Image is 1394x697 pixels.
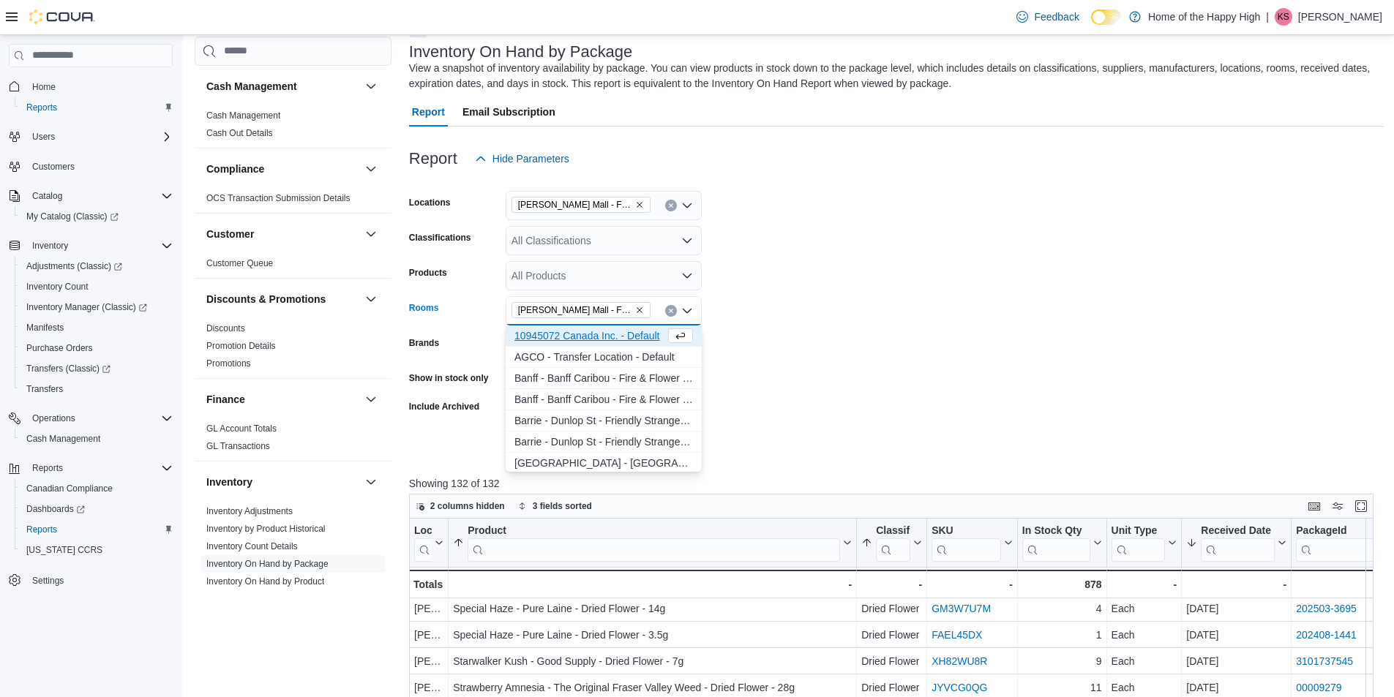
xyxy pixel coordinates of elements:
[15,317,179,338] button: Manifests
[430,500,505,512] span: 2 columns hidden
[206,192,351,204] span: OCS Transaction Submission Details
[26,410,81,427] button: Operations
[514,328,665,343] span: 10945072 Canada Inc. - Default
[206,127,273,139] span: Cash Out Details
[195,189,391,213] div: Compliance
[932,576,1013,593] div: -
[1111,524,1165,561] div: Unit Type
[3,458,179,478] button: Reports
[3,156,179,177] button: Customers
[26,78,61,96] a: Home
[206,558,329,570] span: Inventory On Hand by Package
[20,480,119,497] a: Canadian Compliance
[932,655,987,667] a: XH82WU8R
[15,206,179,227] a: My Catalog (Classic)
[414,652,443,670] div: [PERSON_NAME] Mall - Fire & Flower
[861,600,922,617] div: Dried Flower
[15,478,179,499] button: Canadian Compliance
[665,200,677,211] button: Clear input
[3,76,179,97] button: Home
[514,434,693,449] span: Barrie - Dunlop St - Friendly Stranger - Sellable
[206,257,273,269] span: Customer Queue
[206,341,276,351] a: Promotion Details
[206,79,359,94] button: Cash Management
[409,476,1384,491] p: Showing 132 of 132
[409,267,447,279] label: Products
[681,200,693,211] button: Open list of options
[1296,603,1357,614] a: 202503-3695
[1111,524,1165,538] div: Unit Type
[206,506,293,516] a: Inventory Adjustments
[26,301,147,313] span: Inventory Manager (Classic)
[206,392,359,407] button: Finance
[20,298,153,316] a: Inventory Manager (Classic)
[20,380,173,398] span: Transfers
[453,652,852,670] div: Starwalker Kush - Good Supply - Dried Flower - 7g
[3,236,179,256] button: Inventory
[20,360,116,377] a: Transfers (Classic)
[206,162,264,176] h3: Compliance
[20,430,173,448] span: Cash Management
[1022,679,1102,696] div: 11
[681,305,693,317] button: Close list of options
[414,679,443,696] div: [PERSON_NAME] Mall - Fire & Flower
[26,572,70,589] a: Settings
[195,420,391,461] div: Finance
[26,459,173,477] span: Reports
[932,682,987,693] a: JYVCG0QG
[29,10,95,24] img: Cova
[206,323,245,334] span: Discounts
[20,521,63,538] a: Reports
[413,576,443,593] div: Totals
[1278,8,1289,26] span: KS
[3,127,179,147] button: Users
[635,200,644,209] button: Remove Stettler - Stettler Mall - Fire & Flower from selection in this group
[26,187,173,205] span: Catalog
[362,160,380,178] button: Compliance
[1022,524,1102,561] button: In Stock Qty
[410,497,511,515] button: 2 columns hidden
[206,128,273,138] a: Cash Out Details
[206,193,351,203] a: OCS Transaction Submission Details
[206,227,254,241] h3: Customer
[453,524,852,561] button: Product
[195,320,391,378] div: Discounts & Promotions
[206,110,280,121] span: Cash Management
[514,392,693,407] span: Banff - Banff Caribou - Fire & Flower - Sellable
[514,371,693,385] span: Banff - Banff Caribou - Fire & Flower - Non-Sellable
[20,339,173,357] span: Purchase Orders
[414,524,432,561] div: Location
[469,144,575,173] button: Hide Parameters
[206,523,326,535] span: Inventory by Product Historical
[206,340,276,352] span: Promotion Details
[1296,655,1353,667] a: 3101737545
[1022,626,1102,644] div: 1
[206,441,270,451] a: GL Transactions
[518,303,632,317] span: [PERSON_NAME] Mall - Fire & Flower - Non-Sellable
[26,342,93,354] span: Purchase Orders
[1296,682,1341,693] a: 00009279
[26,483,113,494] span: Canadian Compliance
[26,524,57,535] span: Reports
[26,128,173,146] span: Users
[1022,600,1102,617] div: 4
[506,453,702,474] button: Battleford - Battleford Crossing - Fire & Flower - Non-Sellable
[414,524,432,538] div: Location
[26,503,85,515] span: Dashboards
[15,97,179,118] button: Reports
[20,500,91,518] a: Dashboards
[932,524,1001,561] div: SKU URL
[409,302,439,314] label: Rooms
[26,157,173,176] span: Customers
[26,102,57,113] span: Reports
[195,107,391,148] div: Cash Management
[26,544,102,556] span: [US_STATE] CCRS
[362,290,380,308] button: Discounts & Promotions
[409,372,489,384] label: Show in stock only
[26,128,61,146] button: Users
[506,389,702,410] button: Banff - Banff Caribou - Fire & Flower - Sellable
[1186,524,1286,561] button: Received Date
[20,257,173,275] span: Adjustments (Classic)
